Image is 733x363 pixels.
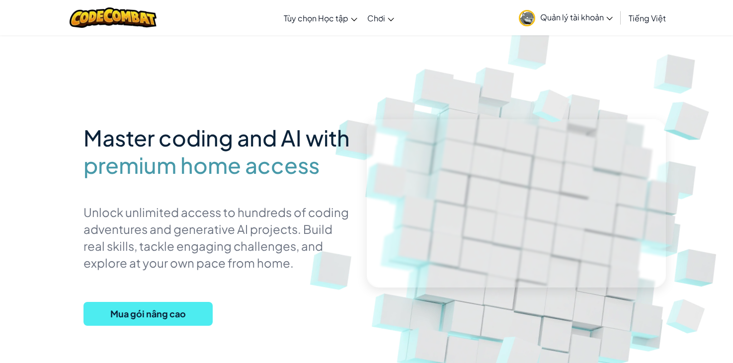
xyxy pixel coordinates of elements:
span: Tiếng Việt [629,13,666,23]
span: Master coding and AI with [83,124,350,151]
img: Overlap cubes [651,283,724,349]
button: Mua gói nâng cao [83,302,213,326]
img: avatar [519,10,535,26]
img: Overlap cubes [518,73,587,137]
p: Unlock unlimited access to hundreds of coding adventures and generative AI projects. Build real s... [83,204,352,271]
img: Overlap cubes [646,74,733,159]
span: premium home access [83,151,320,179]
span: Quản lý tài khoản [540,12,613,22]
a: Chơi [362,4,399,31]
span: Chơi [367,13,385,23]
a: Tiếng Việt [624,4,671,31]
a: Tùy chọn Học tập [279,4,362,31]
img: CodeCombat logo [70,7,157,28]
a: Quản lý tài khoản [514,2,618,33]
span: Tùy chọn Học tập [284,13,348,23]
